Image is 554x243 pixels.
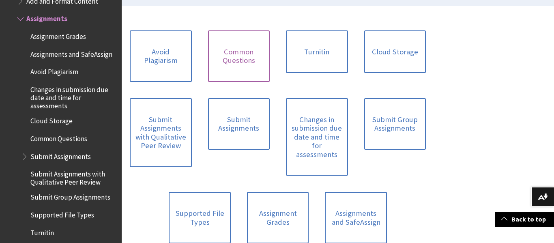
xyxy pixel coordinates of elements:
[30,226,54,237] span: Turnitin
[30,191,110,202] span: Submit Group Assignments
[30,65,78,76] span: Avoid Plagiarism
[30,30,86,41] span: Assignment Grades
[30,47,112,58] span: Assignments and SafeAssign
[30,150,91,161] span: Submit Assignments
[286,30,348,73] a: Turnitin
[286,98,348,176] a: Changes in submission due date and time for assessments
[364,98,426,150] a: Submit Group Assignments
[30,167,116,186] span: Submit Assignments with Qualitative Peer Review
[30,132,87,143] span: Common Questions
[495,212,554,227] a: Back to top
[30,208,94,219] span: Supported File Types
[30,83,116,110] span: Changes in submission due date and time for assessments
[30,114,73,125] span: Cloud Storage
[364,30,426,73] a: Cloud Storage
[130,30,192,82] a: Avoid Plagiarism
[208,98,270,150] a: Submit Assignments
[208,30,270,82] a: Common Questions
[26,12,67,23] span: Assignments
[130,98,192,167] a: Submit Assignments with Qualitative Peer Review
